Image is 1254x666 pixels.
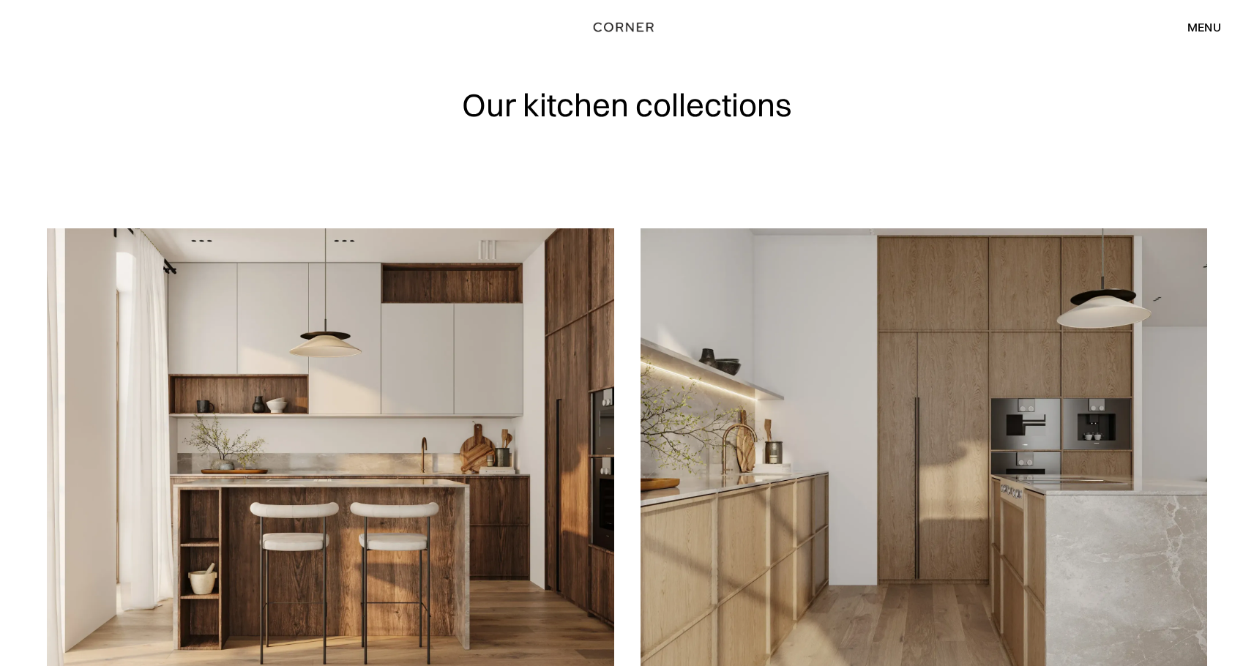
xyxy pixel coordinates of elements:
h1: Our kitchen collections [462,88,792,122]
div: menu [1173,15,1221,40]
div: menu [1187,21,1221,33]
a: home [577,18,677,37]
